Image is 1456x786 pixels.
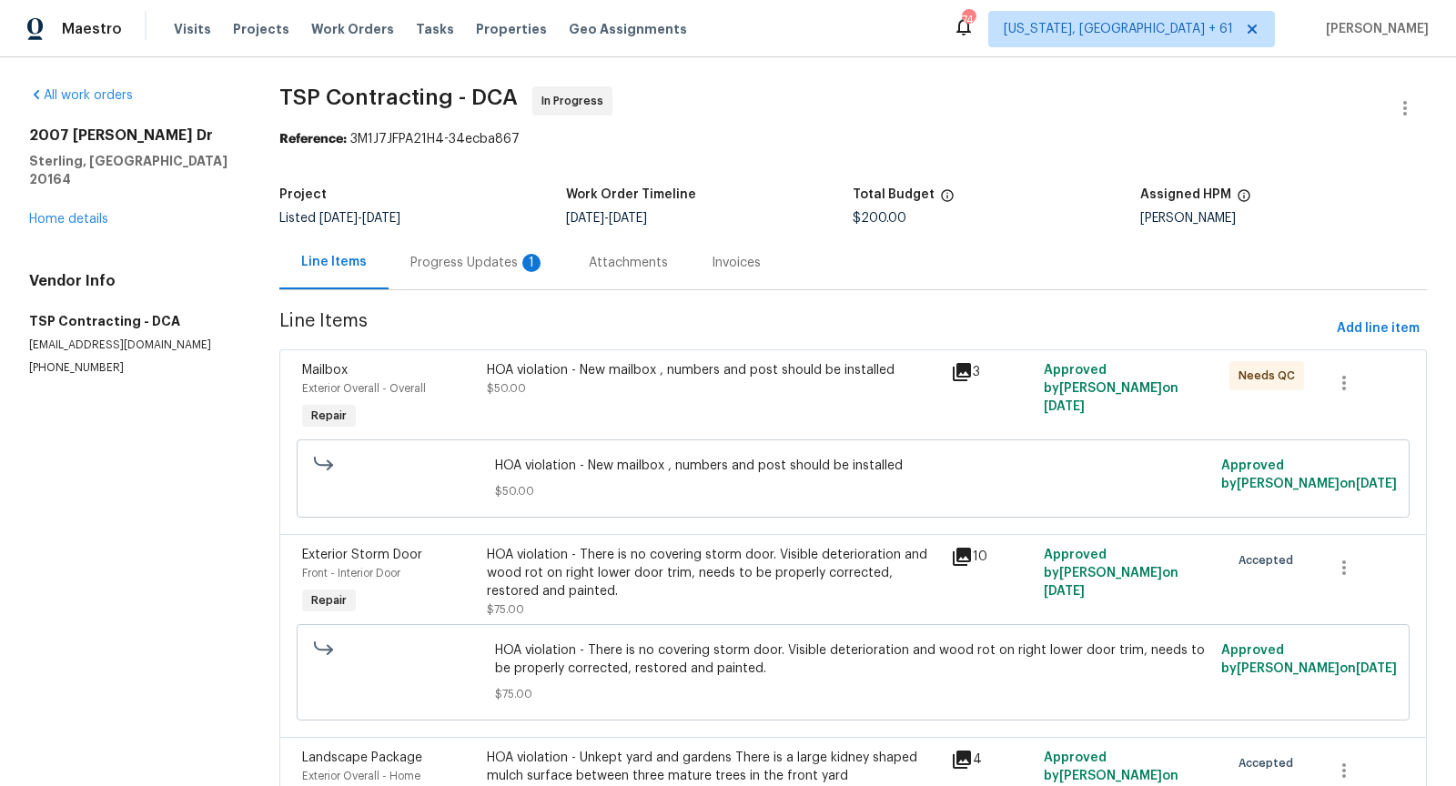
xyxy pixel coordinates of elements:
span: Front - Interior Door [302,568,400,579]
span: [DATE] [1044,400,1085,413]
div: 3 [951,361,1033,383]
span: Geo Assignments [569,20,687,38]
span: [US_STATE], [GEOGRAPHIC_DATA] + 61 [1004,20,1233,38]
span: Landscape Package [302,751,422,764]
h5: TSP Contracting - DCA [29,312,236,330]
span: HOA violation - New mailbox , numbers and post should be installed [495,457,1210,475]
a: All work orders [29,89,133,102]
span: Accepted [1239,754,1300,772]
div: [PERSON_NAME] [1140,212,1427,225]
div: 4 [951,749,1033,771]
span: $50.00 [495,482,1210,500]
span: Properties [476,20,547,38]
span: Approved by [PERSON_NAME] on [1221,459,1397,490]
span: Repair [304,591,354,610]
span: Work Orders [311,20,394,38]
span: Tasks [416,23,454,35]
span: $50.00 [487,383,526,394]
div: 3M1J7JFPA21H4-34ecba867 [279,130,1428,148]
span: $75.00 [495,685,1210,703]
span: [DATE] [362,212,400,225]
span: The total cost of line items that have been proposed by Opendoor. This sum includes line items th... [940,188,955,212]
div: HOA violation - Unkept yard and gardens There is a large kidney shaped mulch surface between thre... [487,749,940,785]
span: - [566,212,647,225]
span: Repair [304,407,354,425]
span: Accepted [1239,551,1300,569]
div: 744 [962,11,975,29]
span: TSP Contracting - DCA [279,86,518,108]
span: Needs QC [1239,367,1302,385]
span: [DATE] [319,212,358,225]
h5: Work Order Timeline [566,188,696,201]
span: Projects [233,20,289,38]
span: [DATE] [1356,662,1397,675]
div: 1 [522,254,541,272]
span: Line Items [279,312,1330,346]
h4: Vendor Info [29,272,236,290]
span: Approved by [PERSON_NAME] on [1044,549,1178,598]
h2: 2007 [PERSON_NAME] Dr [29,126,236,145]
span: HOA violation - There is no covering storm door. Visible deterioration and wood rot on right lowe... [495,641,1210,678]
h5: Total Budget [853,188,935,201]
span: Approved by [PERSON_NAME] on [1221,644,1397,675]
span: In Progress [541,92,611,110]
span: $75.00 [487,604,524,615]
span: Visits [174,20,211,38]
span: - [319,212,400,225]
button: Add line item [1330,312,1427,346]
span: Approved by [PERSON_NAME] on [1044,364,1178,413]
div: HOA violation - New mailbox , numbers and post should be installed [487,361,940,379]
div: Line Items [301,253,367,271]
div: 10 [951,546,1033,568]
h5: Project [279,188,327,201]
span: Maestro [62,20,122,38]
h5: Sterling, [GEOGRAPHIC_DATA] 20164 [29,152,236,188]
span: $200.00 [853,212,906,225]
span: Add line item [1337,317,1420,340]
span: Listed [279,212,400,225]
div: Attachments [589,254,668,272]
span: Mailbox [302,364,348,377]
a: Home details [29,213,108,226]
div: Invoices [712,254,761,272]
span: [PERSON_NAME] [1319,20,1429,38]
div: HOA violation - There is no covering storm door. Visible deterioration and wood rot on right lowe... [487,546,940,600]
span: The hpm assigned to this work order. [1237,188,1251,212]
span: [DATE] [1356,478,1397,490]
span: Exterior Overall - Overall [302,383,426,394]
b: Reference: [279,133,347,146]
span: [DATE] [609,212,647,225]
h5: Assigned HPM [1140,188,1231,201]
div: Progress Updates [410,254,545,272]
p: [PHONE_NUMBER] [29,360,236,376]
span: [DATE] [1044,585,1085,598]
p: [EMAIL_ADDRESS][DOMAIN_NAME] [29,338,236,353]
span: [DATE] [566,212,604,225]
span: Exterior Storm Door [302,549,422,561]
